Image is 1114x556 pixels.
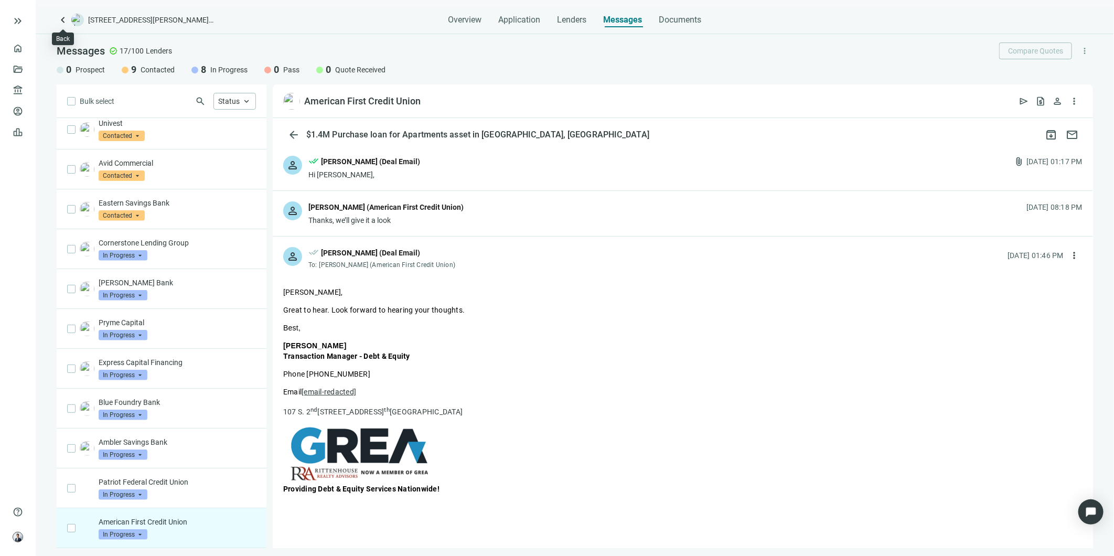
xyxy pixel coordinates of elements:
span: help [13,507,23,517]
span: Bulk select [80,95,114,107]
p: American First Credit Union [99,517,256,527]
div: Open Intercom Messenger [1078,499,1104,525]
span: keyboard_arrow_up [242,97,251,106]
p: Ambler Savings Bank [99,437,256,447]
img: 9d4ee42a-2d6f-4e19-925f-e2ce447fd48c [80,162,94,177]
span: In Progress [99,290,147,301]
span: attach_file [1014,156,1024,167]
img: 22237710-b25b-450e-af49-e651eca25a82 [80,361,94,376]
span: In Progress [99,529,147,540]
span: Messages [57,45,105,57]
span: search [195,96,206,106]
span: Documents [659,15,702,25]
div: [DATE] 01:46 PM [1008,250,1064,261]
span: person [286,250,299,263]
span: 17/100 [120,46,144,56]
span: Application [499,15,541,25]
span: Contacted [141,65,175,75]
span: more_vert [1080,46,1089,56]
span: Messages [604,15,642,25]
span: send [1019,96,1029,106]
span: 0 [66,63,71,76]
p: Patriot Federal Credit Union [99,477,256,487]
span: 0 [274,63,279,76]
button: arrow_back [283,124,304,145]
div: To: [308,261,458,269]
span: Pass [283,65,299,75]
img: f3f17009-5499-4fdb-ae24-b4f85919d8eb [80,242,94,256]
p: Express Capital Financing [99,357,256,368]
span: mail [1066,129,1078,141]
div: [PERSON_NAME] (Deal Email) [321,247,420,259]
img: b51026bb-dfdf-4c43-b42d-d9cf265a721c.png [80,322,94,336]
p: Univest [99,118,256,129]
span: person [1052,96,1063,106]
span: Lenders [146,46,172,56]
div: Hi [PERSON_NAME], [308,169,420,180]
button: more_vert [1066,247,1083,264]
span: In Progress [99,489,147,500]
p: Cornerstone Lending Group [99,238,256,248]
button: person [1049,93,1066,110]
span: In Progress [99,450,147,460]
span: more_vert [1069,250,1079,261]
a: keyboard_arrow_left [57,14,69,26]
div: [PERSON_NAME] (American First Credit Union) [308,201,464,213]
img: d33d5152-f2c0-4a27-b791-44f52b1dd81e [80,122,94,137]
button: more_vert [1066,93,1083,110]
span: [PERSON_NAME] (American First Credit Union) [319,261,456,269]
button: keyboard_double_arrow_right [12,15,24,27]
button: send [1015,93,1032,110]
div: [DATE] 08:18 PM [1026,201,1083,213]
span: done_all [308,247,319,261]
div: American First Credit Union [304,95,421,108]
span: Lenders [558,15,587,25]
span: account_balance [13,85,20,95]
span: In Progress [99,330,147,340]
img: 8e56fedc-3017-4321-b36b-d2c81fde944e [80,282,94,296]
span: 9 [131,63,136,76]
p: Pryme Capital [99,317,256,328]
p: Eastern Savings Bank [99,198,256,208]
button: request_quote [1032,93,1049,110]
p: [PERSON_NAME] Bank [99,277,256,288]
span: Quote Received [335,65,385,75]
img: 303a2f5d-ac4b-4a59-b199-460e7b39b3e4 [80,441,94,456]
span: check_circle [109,47,117,55]
div: [DATE] 01:17 PM [1026,156,1083,167]
span: Prospect [76,65,105,75]
span: 8 [201,63,206,76]
p: Blue Foundry Bank [99,397,256,408]
span: In Progress [99,410,147,420]
span: arrow_back [287,129,300,141]
div: [PERSON_NAME] (Deal Email) [321,156,420,167]
div: Back [56,35,70,43]
button: more_vert [1076,42,1093,59]
span: In Progress [99,370,147,380]
p: Avid Commercial [99,158,256,168]
span: Contacted [99,170,145,181]
div: $1.4M Purchase loan for Apartments asset in [GEOGRAPHIC_DATA], [GEOGRAPHIC_DATA] [304,130,651,140]
span: archive [1045,129,1057,141]
span: person [286,205,299,217]
img: 22c0c756-752d-4072-b9f7-266bf648b86f [80,401,94,416]
span: Status [218,97,240,105]
span: more_vert [1069,96,1079,106]
img: deal-logo [71,14,84,26]
span: request_quote [1035,96,1046,106]
img: 7a435882-a532-41c8-a162-74c90f0d6459.png [80,202,94,217]
img: 82f4a928-dcac-4ffd-ac27-1e1505a6baaf [283,93,300,110]
div: Thanks, we’ll give it a look [308,215,464,226]
span: Contacted [99,210,145,221]
span: [STREET_ADDRESS][PERSON_NAME][PERSON_NAME] [88,15,214,25]
button: archive [1041,124,1062,145]
span: In Progress [210,65,248,75]
img: avatar [13,532,23,542]
button: mail [1062,124,1083,145]
span: done_all [308,156,319,169]
button: Compare Quotes [999,42,1072,59]
span: Overview [448,15,482,25]
span: Contacted [99,131,145,141]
